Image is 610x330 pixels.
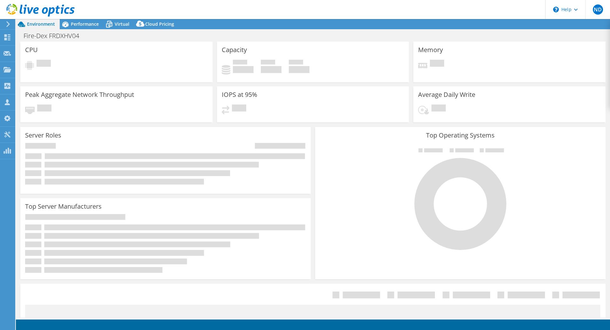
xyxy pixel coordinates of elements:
[289,66,309,73] h4: 0 GiB
[232,104,246,113] span: Pending
[418,46,443,53] h3: Memory
[71,21,99,27] span: Performance
[431,104,446,113] span: Pending
[115,21,129,27] span: Virtual
[37,60,51,68] span: Pending
[430,60,444,68] span: Pending
[27,21,55,27] span: Environment
[261,60,275,66] span: Free
[145,21,174,27] span: Cloud Pricing
[25,203,102,210] h3: Top Server Manufacturers
[25,46,38,53] h3: CPU
[553,7,559,12] svg: \n
[593,4,603,15] span: ND
[418,91,475,98] h3: Average Daily Write
[233,66,254,73] h4: 0 GiB
[222,91,257,98] h3: IOPS at 95%
[21,32,89,39] h1: Fire-Dex FRDXHV04
[261,66,281,73] h4: 0 GiB
[320,132,601,139] h3: Top Operating Systems
[233,60,247,66] span: Used
[25,91,134,98] h3: Peak Aggregate Network Throughput
[222,46,247,53] h3: Capacity
[37,104,51,113] span: Pending
[25,132,61,139] h3: Server Roles
[289,60,303,66] span: Total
